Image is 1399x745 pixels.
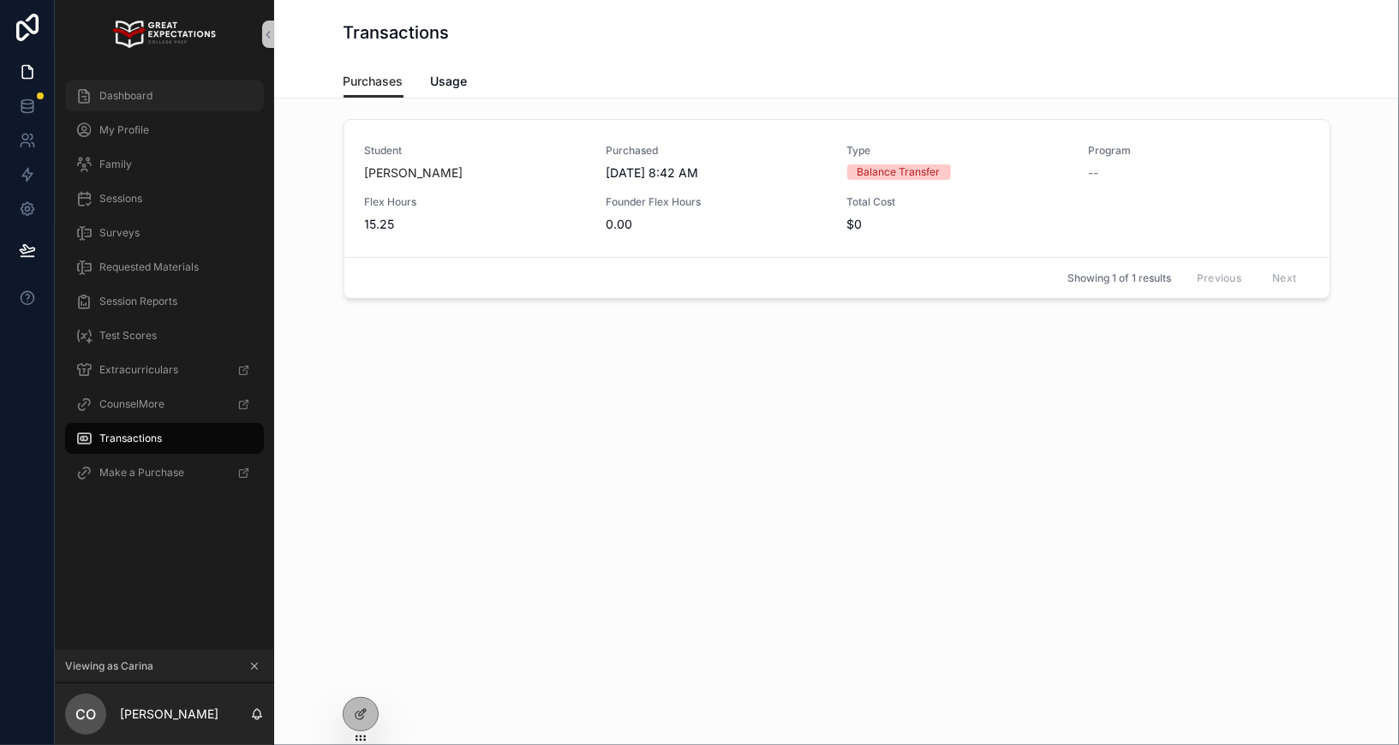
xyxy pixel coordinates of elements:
span: Type [847,144,1068,158]
span: Viewing as Carina [65,659,153,673]
a: Surveys [65,218,264,248]
a: My Profile [65,115,264,146]
span: My Profile [99,123,149,137]
span: Session Reports [99,295,177,308]
div: Balance Transfer [858,164,941,180]
span: Extracurriculars [99,363,178,377]
span: Showing 1 of 1 results [1067,271,1171,285]
span: Surveys [99,226,140,240]
span: Student [365,144,586,158]
a: Make a Purchase [65,457,264,488]
span: Usage [431,73,468,90]
a: Purchases [344,66,404,98]
div: scrollable content [55,69,274,510]
p: [PERSON_NAME] [120,706,218,723]
a: Dashboard [65,80,264,111]
span: Founder Flex Hours [606,195,827,209]
span: Dashboard [99,89,152,103]
a: [PERSON_NAME] [365,164,463,182]
a: Test Scores [65,320,264,351]
h1: Transactions [344,21,450,45]
img: App logo [113,21,215,48]
a: Sessions [65,183,264,214]
span: CounselMore [99,397,164,411]
span: 15.25 [365,216,586,233]
a: Session Reports [65,286,264,317]
a: Usage [431,66,468,100]
span: [DATE] 8:42 AM [606,164,827,182]
span: Total Cost [847,195,1068,209]
span: Purchases [344,73,404,90]
a: CounselMore [65,389,264,420]
span: Sessions [99,192,142,206]
a: Requested Materials [65,252,264,283]
span: -- [1088,164,1098,182]
span: 0.00 [606,216,827,233]
span: Family [99,158,132,171]
a: Extracurriculars [65,355,264,385]
span: Flex Hours [365,195,586,209]
span: Transactions [99,432,162,445]
span: Purchased [606,144,827,158]
a: Family [65,149,264,180]
span: Requested Materials [99,260,199,274]
span: $0 [847,216,1068,233]
span: Make a Purchase [99,466,184,480]
span: Test Scores [99,329,157,343]
a: Transactions [65,423,264,454]
span: CO [75,704,96,724]
span: Program [1088,144,1309,158]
